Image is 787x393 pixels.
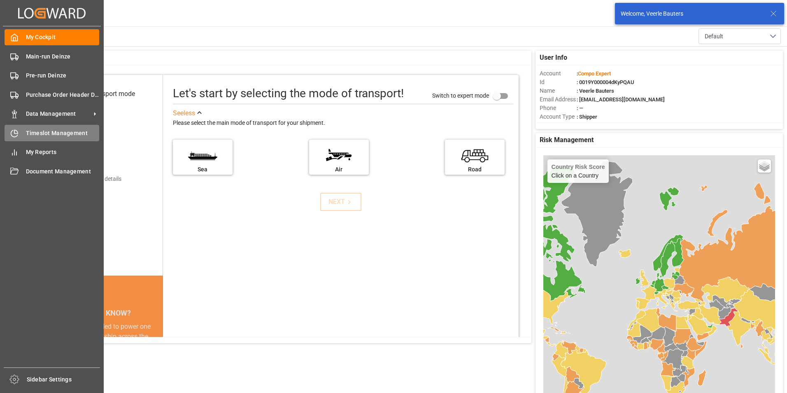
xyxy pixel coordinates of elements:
[26,129,100,138] span: Timeslot Management
[26,148,100,157] span: My Reports
[540,112,577,121] span: Account Type
[578,70,611,77] span: Compo Expert
[26,52,100,61] span: Main-run Deinze
[621,9,762,18] div: Welcome, Veerle Bauters
[26,167,100,176] span: Document Management
[70,175,121,183] div: Add shipping details
[151,322,163,391] button: next slide / item
[26,71,100,80] span: Pre-run Deinze
[449,165,501,174] div: Road
[552,164,605,179] div: Click on a Country
[540,95,577,104] span: Email Address
[540,87,577,95] span: Name
[540,69,577,78] span: Account
[27,375,100,384] span: Sidebar Settings
[5,87,99,103] a: Purchase Order Header Deinze
[758,159,771,173] a: Layers
[552,164,605,170] h4: Country Risk Score
[320,193,361,211] button: NEXT
[540,104,577,112] span: Phone
[699,28,781,44] button: open menu
[577,105,583,111] span: : —
[328,197,354,207] div: NEXT
[540,135,594,145] span: Risk Management
[5,29,99,45] a: My Cockpit
[173,118,513,128] div: Please select the main mode of transport for your shipment.
[432,92,489,98] span: Switch to expert mode
[577,88,614,94] span: : Veerle Bauters
[577,114,597,120] span: : Shipper
[5,68,99,84] a: Pre-run Deinze
[26,110,91,118] span: Data Management
[26,33,100,42] span: My Cockpit
[540,78,577,87] span: Id
[5,48,99,64] a: Main-run Deinze
[577,96,665,103] span: : [EMAIL_ADDRESS][DOMAIN_NAME]
[177,165,228,174] div: Sea
[173,85,404,102] div: Let's start by selecting the mode of transport!
[705,32,723,41] span: Default
[540,53,567,63] span: User Info
[313,165,365,174] div: Air
[26,91,100,99] span: Purchase Order Header Deinze
[577,79,634,85] span: : 0019Y000004dKyPQAU
[577,70,611,77] span: :
[173,108,195,118] div: See less
[5,125,99,141] a: Timeslot Management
